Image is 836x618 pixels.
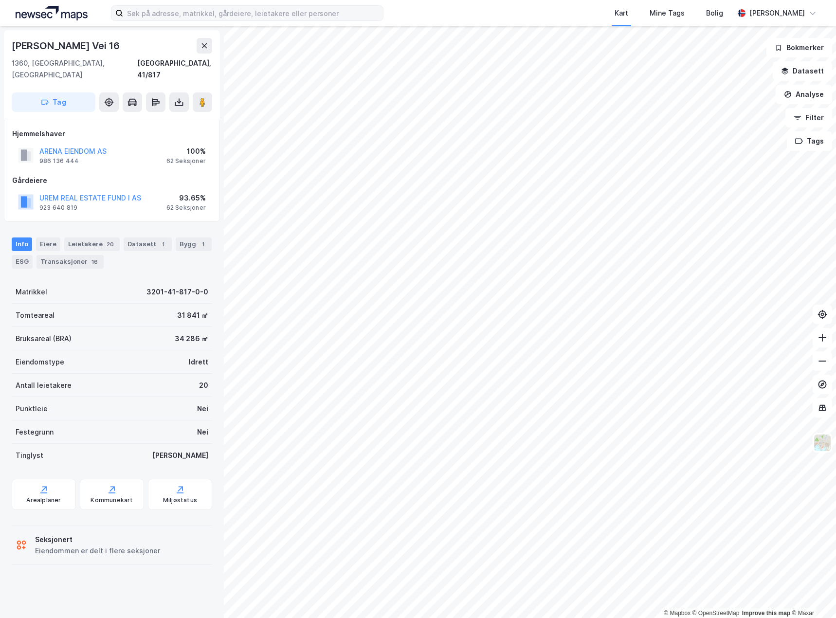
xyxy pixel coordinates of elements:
div: [PERSON_NAME] [749,7,805,19]
div: 62 Seksjoner [166,157,206,165]
div: Antall leietakere [16,380,72,391]
img: logo.a4113a55bc3d86da70a041830d287a7e.svg [16,6,88,20]
div: Kommunekart [91,496,133,504]
button: Filter [785,108,832,127]
div: 20 [199,380,208,391]
div: 31 841 ㎡ [177,309,208,321]
button: Analyse [776,85,832,104]
div: [GEOGRAPHIC_DATA], 41/817 [137,57,212,81]
div: Bygg [176,237,212,251]
div: 1 [158,239,168,249]
div: Tomteareal [16,309,55,321]
div: 93.65% [166,192,206,204]
div: 34 286 ㎡ [175,333,208,345]
div: Eiendommen er delt i flere seksjoner [35,545,160,557]
div: Nei [197,403,208,415]
a: Mapbox [664,610,691,617]
div: 1360, [GEOGRAPHIC_DATA], [GEOGRAPHIC_DATA] [12,57,137,81]
div: 1 [198,239,208,249]
div: Festegrunn [16,426,54,438]
div: 923 640 819 [39,204,77,212]
div: 16 [90,257,100,267]
div: 62 Seksjoner [166,204,206,212]
div: [PERSON_NAME] Vei 16 [12,38,122,54]
div: Arealplaner [26,496,61,504]
button: Bokmerker [766,38,832,57]
input: Søk på adresse, matrikkel, gårdeiere, leietakere eller personer [123,6,383,20]
div: 20 [105,239,116,249]
div: Kart [615,7,628,19]
div: Datasett [124,237,172,251]
div: Miljøstatus [163,496,197,504]
button: Datasett [773,61,832,81]
div: 986 136 444 [39,157,79,165]
div: Punktleie [16,403,48,415]
a: OpenStreetMap [692,610,740,617]
img: Z [813,434,832,452]
div: 3201-41-817-0-0 [146,286,208,298]
div: 100% [166,145,206,157]
div: [PERSON_NAME] [152,450,208,461]
button: Tags [787,131,832,151]
div: Transaksjoner [36,255,104,269]
div: Eiendomstype [16,356,64,368]
div: Eiere [36,237,60,251]
div: Seksjonert [35,534,160,545]
a: Improve this map [742,610,790,617]
iframe: Chat Widget [787,571,836,618]
div: Info [12,237,32,251]
div: Tinglyst [16,450,43,461]
button: Tag [12,92,95,112]
div: Hjemmelshaver [12,128,212,140]
div: Gårdeiere [12,175,212,186]
div: Matrikkel [16,286,47,298]
div: Mine Tags [650,7,685,19]
div: Idrett [189,356,208,368]
div: Bolig [706,7,723,19]
div: Leietakere [64,237,120,251]
div: Nei [197,426,208,438]
div: Bruksareal (BRA) [16,333,72,345]
div: ESG [12,255,33,269]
